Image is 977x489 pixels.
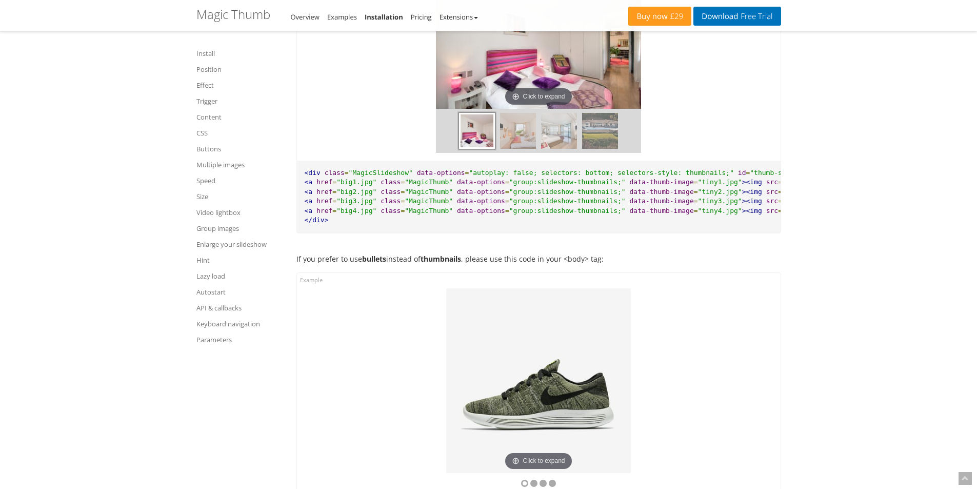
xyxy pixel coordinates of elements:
[316,178,332,186] span: href
[742,188,762,195] span: ><img
[405,178,453,186] span: "MagicThumb"
[405,188,453,195] span: "MagicThumb"
[766,178,778,186] span: src
[291,12,320,22] a: Overview
[541,113,577,149] img: st-tropez-03.png
[421,254,461,264] strong: thumbnails
[196,254,284,266] a: Hint
[500,113,536,149] img: st-tropez-02.png
[196,238,284,250] a: Enlarge your slideshow
[196,270,284,282] a: Lazy load
[668,12,684,21] span: £29
[694,197,698,205] span: =
[296,253,781,265] p: If you prefer to use instead of , please use this code in your <body> tag:
[694,188,698,195] span: =
[196,79,284,91] a: Effect
[196,63,284,75] a: Position
[457,207,505,214] span: data-options
[698,188,742,195] span: "tiny2.jpg"
[457,197,505,205] span: data-options
[742,178,762,186] span: ><img
[778,207,782,214] span: =
[465,169,469,177] span: =
[196,334,284,346] a: Parameters
[694,207,698,214] span: =
[196,302,284,314] a: API & callbacks
[766,207,778,214] span: src
[196,222,284,234] a: Group images
[196,47,284,60] a: Install
[196,127,284,139] a: CSS
[509,197,626,205] span: "group:slideshow-thumbnails;"
[332,178,336,186] span: =
[305,216,329,224] span: </div>
[738,169,746,177] span: id
[446,288,631,473] img: Magic Thumb - Integration Guide
[778,178,782,186] span: =
[305,178,313,186] span: <a
[325,169,345,177] span: class
[417,169,465,177] span: data-options
[381,188,401,195] span: class
[505,207,509,214] span: =
[509,178,626,186] span: "group:slideshow-thumbnails;"
[381,178,401,186] span: class
[469,169,734,177] span: "autoplay: false; selectors: bottom; selectors-style: thumbnails;"
[405,207,453,214] span: "MagicThumb"
[336,197,376,205] span: "big3.jpg"
[327,12,357,22] a: Examples
[630,178,694,186] span: data-thumb-image
[630,207,694,214] span: data-thumb-image
[381,197,401,205] span: class
[505,197,509,205] span: =
[196,318,284,330] a: Keyboard navigation
[693,7,781,26] a: DownloadFree Trial
[505,178,509,186] span: =
[362,254,386,264] strong: bullets
[628,7,691,26] a: Buy now£29
[766,197,778,205] span: src
[446,288,631,473] a: Click to expand
[305,207,313,214] span: <a
[457,178,505,186] span: data-options
[305,169,321,177] span: <div
[196,95,284,107] a: Trigger
[332,207,336,214] span: =
[316,207,332,214] span: href
[746,169,750,177] span: =
[332,188,336,195] span: =
[509,207,626,214] span: "group:slideshow-thumbnails;"
[750,169,818,177] span: "thumb-slideshow"
[196,159,284,171] a: Multiple images
[698,207,742,214] span: "tiny4.jpg"
[742,207,762,214] span: ><img
[440,12,478,22] a: Extensions
[196,111,284,123] a: Content
[405,197,453,205] span: "MagicThumb"
[401,178,405,186] span: =
[509,188,626,195] span: "group:slideshow-thumbnails;"
[196,143,284,155] a: Buttons
[401,188,405,195] span: =
[401,197,405,205] span: =
[742,197,762,205] span: ><img
[694,178,698,186] span: =
[305,197,313,205] span: <a
[738,12,772,21] span: Free Trial
[630,188,694,195] span: data-thumb-image
[582,113,618,149] img: st-tropez-04.png
[196,174,284,187] a: Speed
[411,12,432,22] a: Pricing
[778,188,782,195] span: =
[316,197,332,205] span: href
[505,188,509,195] span: =
[316,188,332,195] span: href
[332,197,336,205] span: =
[345,169,349,177] span: =
[365,12,403,22] a: Installation
[196,286,284,298] a: Autostart
[196,8,270,21] h1: Magic Thumb
[381,207,401,214] span: class
[336,207,376,214] span: "big4.jpg"
[336,178,376,186] span: "big1.jpg"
